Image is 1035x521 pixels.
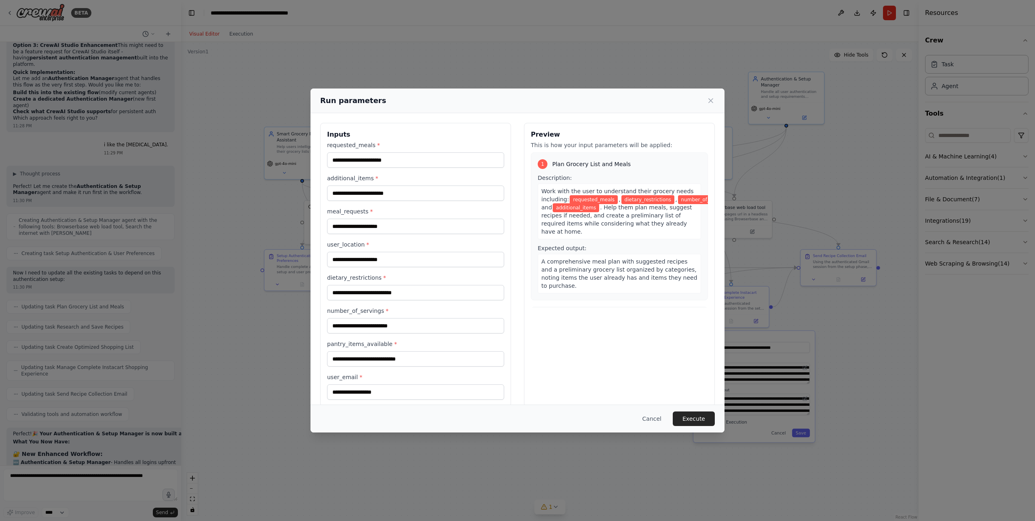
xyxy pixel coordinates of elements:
span: . Help them plan meals, suggest recipes if needed, and create a preliminary list of required item... [541,204,692,235]
span: Work with the user to understand their grocery needs including: [541,188,694,202]
button: Execute [673,411,715,426]
span: Variable: additional_items [553,203,599,212]
span: , [675,196,677,202]
span: A comprehensive meal plan with suggested recipes and a preliminary grocery list organized by cate... [541,258,697,289]
span: Expected output: [538,245,587,251]
h3: Inputs [327,130,504,139]
label: user_location [327,240,504,249]
span: Variable: dietary_restrictions [621,195,675,204]
label: additional_items [327,174,504,182]
h3: Preview [531,130,708,139]
button: Cancel [636,411,668,426]
label: dietary_restrictions [327,274,504,282]
label: number_of_servings [327,307,504,315]
span: Variable: requested_meals [570,195,618,204]
label: requested_meals [327,141,504,149]
label: meal_requests [327,207,504,215]
label: user_email [327,373,504,381]
h2: Run parameters [320,95,386,106]
span: Variable: number_of_servings [678,195,733,204]
span: Plan Grocery List and Meals [552,160,631,168]
label: pantry_items_available [327,340,504,348]
div: 1 [538,159,547,169]
p: This is how your input parameters will be applied: [531,141,708,149]
span: Description: [538,175,572,181]
span: , [619,196,620,202]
